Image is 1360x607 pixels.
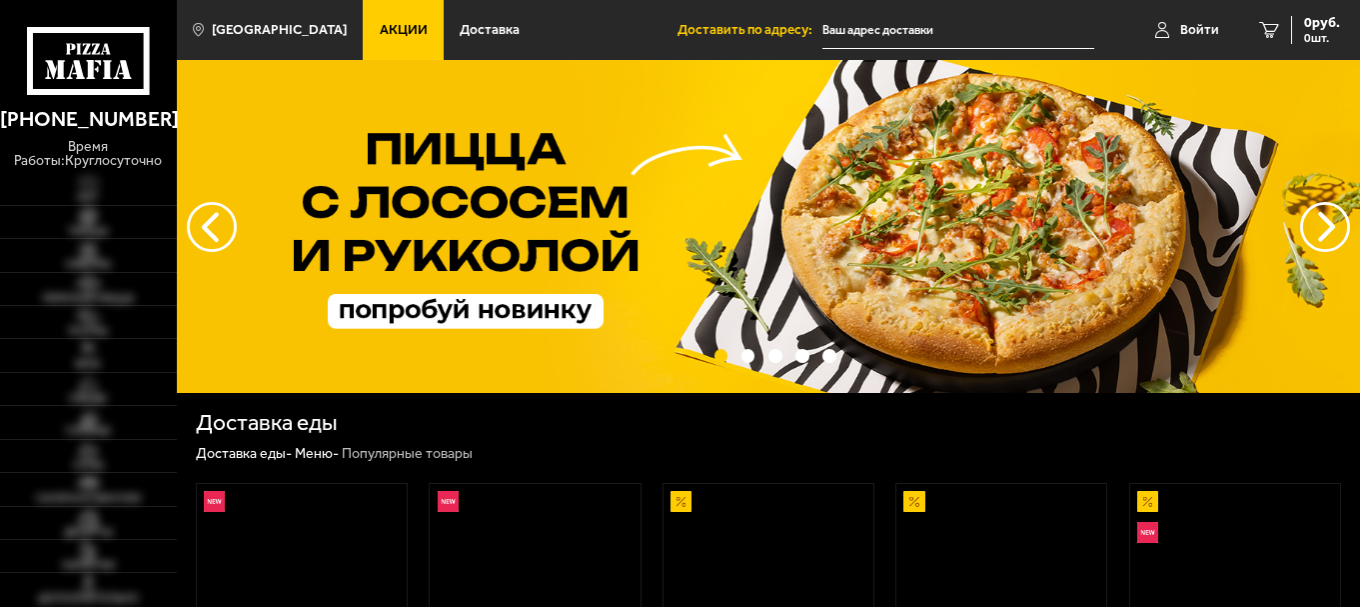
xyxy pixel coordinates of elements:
a: Меню- [295,445,339,462]
span: Доставка [460,23,520,37]
img: Акционный [1137,491,1158,512]
img: Новинка [438,491,459,512]
span: Войти [1180,23,1219,37]
img: Акционный [903,491,924,512]
input: Ваш адрес доставки [822,12,1094,49]
button: предыдущий [1300,202,1350,252]
img: Новинка [1137,522,1158,543]
a: Доставка еды- [196,445,292,462]
img: Новинка [204,491,225,512]
span: Доставить по адресу: [678,23,822,37]
img: Акционный [671,491,691,512]
button: точки переключения [741,349,755,363]
span: Акции [380,23,428,37]
button: точки переключения [822,349,836,363]
button: точки переключения [714,349,728,363]
span: 0 руб. [1304,16,1340,30]
div: Популярные товары [342,445,473,463]
button: точки переключения [768,349,782,363]
span: 0 шт. [1304,32,1340,44]
button: следующий [187,202,237,252]
button: точки переключения [795,349,809,363]
h1: Доставка еды [196,412,338,435]
span: [GEOGRAPHIC_DATA] [212,23,347,37]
